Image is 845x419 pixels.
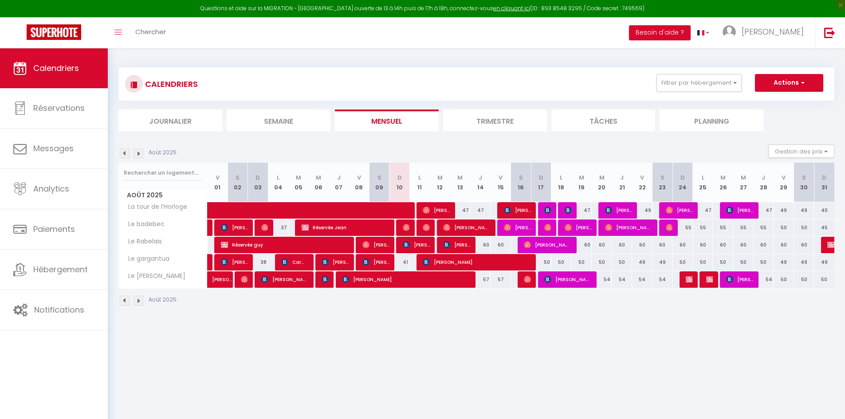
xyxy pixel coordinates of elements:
span: [PERSON_NAME] [726,271,753,288]
span: [PERSON_NAME] [742,26,804,37]
div: 54 [592,271,612,288]
div: 49 [814,254,834,270]
th: 13 [450,163,471,202]
th: 29 [774,163,794,202]
div: 49 [774,202,794,219]
div: 47 [754,202,774,219]
div: 54 [652,271,673,288]
span: Carme Denclar [281,254,308,270]
div: 60 [733,237,754,253]
th: 02 [228,163,248,202]
div: 50 [693,254,713,270]
abbr: D [539,173,543,182]
span: Analytics [33,183,69,194]
div: 54 [632,271,652,288]
abbr: J [762,173,765,182]
span: Le [PERSON_NAME] [120,271,188,281]
span: Le badebec [120,219,167,229]
span: Chercher [135,27,166,36]
th: 08 [349,163,369,202]
abbr: S [377,173,381,182]
abbr: D [822,173,826,182]
div: 50 [794,219,814,236]
th: 12 [430,163,450,202]
div: 60 [774,237,794,253]
div: 47 [470,202,491,219]
th: 11 [409,163,430,202]
div: 50 [774,219,794,236]
span: [PERSON_NAME] [221,219,248,236]
span: [PERSON_NAME] [342,271,471,288]
div: 49 [652,254,673,270]
th: 07 [329,163,349,202]
li: Semaine [227,110,330,131]
span: Messages [33,143,74,154]
span: [PERSON_NAME] [544,219,551,236]
abbr: V [216,173,220,182]
li: Trimestre [443,110,547,131]
div: 49 [794,202,814,219]
a: en cliquant ici [493,4,530,12]
span: Réservations [33,102,85,114]
span: [PERSON_NAME] [423,219,429,236]
abbr: M [457,173,463,182]
div: 60 [713,237,733,253]
p: Août 2025 [149,296,177,304]
a: ... [PERSON_NAME] [716,17,815,48]
span: [PERSON_NAME] [565,202,571,219]
th: 26 [713,163,733,202]
div: 60 [672,237,693,253]
input: Rechercher un logement... [124,165,202,181]
div: 60 [470,237,491,253]
img: ... [723,25,736,39]
li: Planning [660,110,763,131]
span: [PERSON_NAME] [403,236,430,253]
div: 60 [612,237,632,253]
div: 55 [672,219,693,236]
li: Mensuel [335,110,439,131]
abbr: M [741,173,746,182]
div: 60 [571,237,592,253]
li: Journalier [118,110,222,131]
div: 50 [612,254,632,270]
div: 47 [693,202,713,219]
div: 49 [632,254,652,270]
abbr: J [337,173,341,182]
div: 37 [268,219,288,236]
th: 20 [592,163,612,202]
span: [PERSON_NAME] [423,202,450,219]
th: 28 [754,163,774,202]
div: 50 [531,254,551,270]
abbr: S [236,173,240,182]
th: 16 [511,163,531,202]
abbr: M [599,173,605,182]
span: [PERSON_NAME] [544,202,551,219]
span: Réservée [PERSON_NAME] [706,271,713,288]
button: Filtrer par hébergement [656,74,742,92]
li: Tâches [551,110,655,131]
img: logout [824,27,835,38]
abbr: V [640,173,644,182]
th: 23 [652,163,673,202]
span: [PERSON_NAME] [212,266,232,283]
a: [PERSON_NAME] [208,271,228,288]
div: 50 [672,254,693,270]
abbr: L [277,173,279,182]
span: [PERSON_NAME] [524,271,531,288]
span: [PERSON_NAME] [241,271,248,288]
th: 06 [308,163,329,202]
div: 49 [794,254,814,270]
div: 49 [632,202,652,219]
div: 50 [754,254,774,270]
abbr: L [418,173,421,182]
div: 57 [491,271,511,288]
div: 49 [774,254,794,270]
div: 50 [551,254,572,270]
span: Août 2025 [119,189,207,202]
span: [PERSON_NAME] [322,254,349,270]
span: [PERSON_NAME] [524,236,571,253]
abbr: V [357,173,361,182]
span: Hébergement [33,264,88,275]
abbr: M [316,173,321,182]
div: 60 [491,237,511,253]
